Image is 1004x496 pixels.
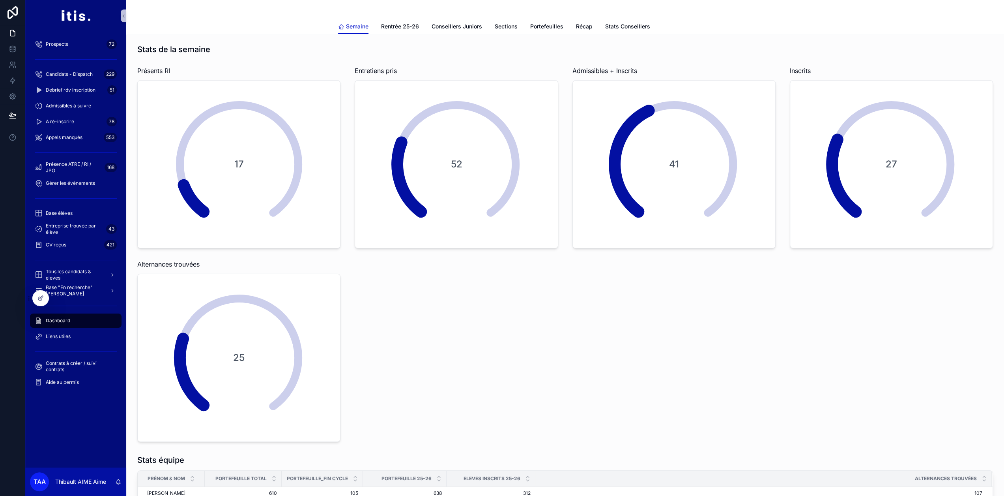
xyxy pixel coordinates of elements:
span: 52 [451,158,462,171]
span: Aide au permis [46,379,79,385]
span: A ré-inscrire [46,118,74,125]
a: Stats Conseillers [605,19,650,35]
span: Portefeuille_fin cycle [287,475,348,482]
span: Dashboard [46,318,70,324]
a: Dashboard [30,314,122,328]
span: Admissibles + Inscrits [572,66,637,75]
span: Sections [495,23,518,30]
span: CV reçus [46,242,66,248]
span: Candidats - Dispatch [46,71,93,77]
span: 17 [234,158,244,171]
div: 168 [105,163,117,172]
a: CV reçus421 [30,238,122,252]
a: Prospects72 [30,37,122,51]
span: Portefeuille total [215,475,267,482]
a: Gérer les évènements [30,176,122,190]
span: 41 [669,158,679,171]
span: Portefeuilles [530,23,563,30]
p: Thibault AIME Aime [55,478,106,486]
span: TAA [34,477,46,487]
span: Base élèves [46,210,73,216]
a: Candidats - Dispatch229 [30,67,122,81]
a: Sections [495,19,518,35]
span: Stats Conseillers [605,23,650,30]
a: Liens utiles [30,329,122,344]
a: Rentrée 25-26 [381,19,419,35]
div: scrollable content [25,32,126,400]
div: 78 [107,117,117,126]
span: Entreprise trouvée par élève [46,223,103,235]
span: Rentrée 25-26 [381,23,419,30]
a: Portefeuilles [530,19,563,35]
a: Récap [576,19,593,35]
span: Liens utiles [46,333,71,340]
a: Conseillers Juniors [432,19,482,35]
a: Présence ATRE / RI / JPO168 [30,160,122,175]
span: Conseillers Juniors [432,23,482,30]
a: Base élèves [30,206,122,220]
a: Base "En recherche" [PERSON_NAME] [30,284,122,298]
span: Inscrits [790,66,811,75]
a: Tous les candidats & eleves [30,268,122,282]
div: 72 [107,39,117,49]
a: Aide au permis [30,375,122,389]
span: Présents RI [137,66,170,75]
span: 25 [233,351,245,364]
span: Semaine [346,23,368,30]
span: Alternances trouvées [137,259,200,269]
span: Debrief rdv inscription [46,87,95,93]
img: App logo [61,9,90,22]
span: Alternances trouvées [915,475,977,482]
a: Debrief rdv inscription51 [30,83,122,97]
div: 229 [104,70,117,79]
span: Entretiens pris [355,66,397,75]
div: 51 [107,85,117,95]
a: Semaine [338,19,368,34]
span: Prénom & NOM [148,475,185,482]
h1: Stats de la semaine [137,44,210,55]
a: Admissibles à suivre [30,99,122,113]
a: A ré-inscrire78 [30,115,122,129]
div: 553 [104,133,117,142]
span: Tous les candidats & eleves [46,269,103,281]
a: Contrats à créer / suivi contrats [30,359,122,374]
h1: Stats équipe [137,455,184,466]
span: Contrats à créer / suivi contrats [46,360,114,373]
span: Base "En recherche" [PERSON_NAME] [46,284,103,297]
div: 421 [104,240,117,250]
span: Admissibles à suivre [46,103,91,109]
span: 27 [886,158,897,171]
a: Appels manqués553 [30,130,122,145]
span: Présence ATRE / RI / JPO [46,161,101,174]
span: Eleves inscrits 25-26 [464,475,520,482]
span: Portefeuille 25-26 [381,475,432,482]
span: Appels manqués [46,134,82,141]
a: Entreprise trouvée par élève43 [30,222,122,236]
div: 43 [106,224,117,234]
span: Gérer les évènements [46,180,95,186]
span: Récap [576,23,593,30]
span: Prospects [46,41,68,47]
